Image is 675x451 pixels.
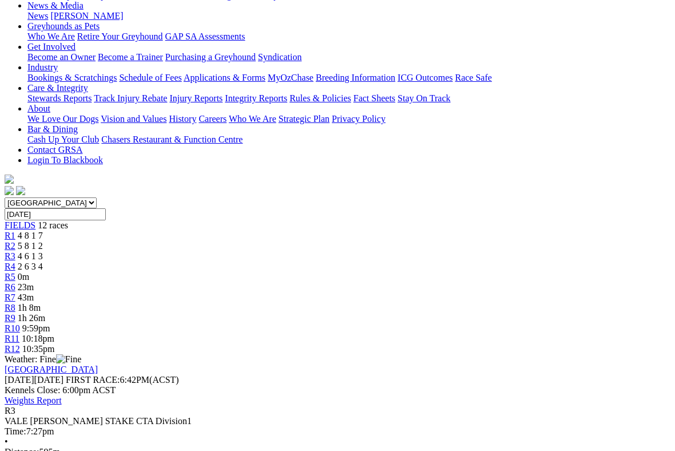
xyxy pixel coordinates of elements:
[279,114,329,124] a: Strategic Plan
[38,220,68,230] span: 12 races
[27,114,670,124] div: About
[5,334,19,343] a: R11
[27,124,78,134] a: Bar & Dining
[18,303,41,312] span: 1h 8m
[268,73,313,82] a: MyOzChase
[18,313,45,323] span: 1h 26m
[101,114,166,124] a: Vision and Values
[316,73,395,82] a: Breeding Information
[5,313,15,323] a: R9
[398,73,452,82] a: ICG Outcomes
[455,73,491,82] a: Race Safe
[66,375,179,385] span: 6:42PM(ACST)
[16,186,25,195] img: twitter.svg
[27,11,670,21] div: News & Media
[5,375,34,385] span: [DATE]
[27,73,670,83] div: Industry
[27,52,96,62] a: Become an Owner
[27,93,670,104] div: Care & Integrity
[165,52,256,62] a: Purchasing a Greyhound
[5,395,62,405] a: Weights Report
[5,303,15,312] a: R8
[18,262,43,271] span: 2 6 3 4
[27,134,99,144] a: Cash Up Your Club
[18,292,34,302] span: 43m
[77,31,163,41] a: Retire Your Greyhound
[5,354,81,364] span: Weather: Fine
[5,437,8,446] span: •
[94,93,167,103] a: Track Injury Rebate
[332,114,386,124] a: Privacy Policy
[5,282,15,292] a: R6
[27,11,48,21] a: News
[5,262,15,271] span: R4
[50,11,123,21] a: [PERSON_NAME]
[27,31,670,42] div: Greyhounds as Pets
[354,93,395,103] a: Fact Sheets
[27,93,92,103] a: Stewards Reports
[5,220,35,230] a: FIELDS
[66,375,120,385] span: FIRST RACE:
[5,241,15,251] a: R2
[5,251,15,261] a: R3
[5,426,26,436] span: Time:
[101,134,243,144] a: Chasers Restaurant & Function Centre
[22,323,50,333] span: 9:59pm
[27,42,76,52] a: Get Involved
[5,344,20,354] a: R12
[5,365,98,374] a: [GEOGRAPHIC_DATA]
[5,208,106,220] input: Select date
[198,114,227,124] a: Careers
[258,52,301,62] a: Syndication
[165,31,245,41] a: GAP SA Assessments
[22,334,54,343] span: 10:18pm
[5,385,670,395] div: Kennels Close: 6:00pm ACST
[27,73,117,82] a: Bookings & Scratchings
[18,272,29,282] span: 0m
[98,52,163,62] a: Become a Trainer
[5,186,14,195] img: facebook.svg
[169,114,196,124] a: History
[5,231,15,240] a: R1
[5,375,63,385] span: [DATE]
[18,282,34,292] span: 23m
[229,114,276,124] a: Who We Are
[398,93,450,103] a: Stay On Track
[27,52,670,62] div: Get Involved
[5,272,15,282] a: R5
[184,73,265,82] a: Applications & Forms
[27,83,88,93] a: Care & Integrity
[289,93,351,103] a: Rules & Policies
[27,155,103,165] a: Login To Blackbook
[27,145,82,155] a: Contact GRSA
[27,31,75,41] a: Who We Are
[5,323,20,333] a: R10
[18,251,43,261] span: 4 6 1 3
[56,354,81,365] img: Fine
[5,175,14,184] img: logo-grsa-white.png
[27,62,58,72] a: Industry
[27,104,50,113] a: About
[27,1,84,10] a: News & Media
[22,344,55,354] span: 10:35pm
[27,134,670,145] div: Bar & Dining
[27,114,98,124] a: We Love Our Dogs
[18,231,43,240] span: 4 8 1 7
[5,292,15,302] a: R7
[5,416,670,426] div: VALE [PERSON_NAME] STAKE CTA Division1
[27,21,100,31] a: Greyhounds as Pets
[169,93,223,103] a: Injury Reports
[5,426,670,437] div: 7:27pm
